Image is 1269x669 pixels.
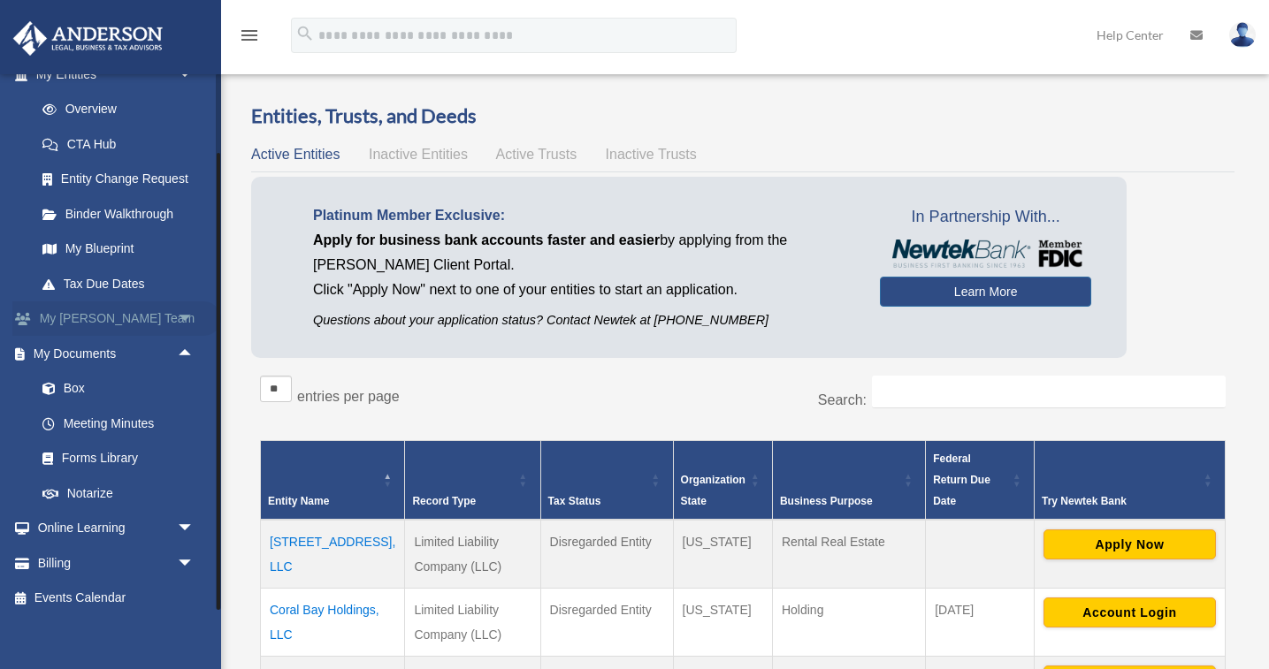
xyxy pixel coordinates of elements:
[251,103,1235,130] h3: Entities, Trusts, and Deeds
[25,196,212,232] a: Binder Walkthrough
[251,147,340,162] span: Active Entities
[818,392,867,407] label: Search:
[880,203,1091,232] span: In Partnership With...
[313,203,853,228] p: Platinum Member Exclusive:
[12,301,221,337] a: My [PERSON_NAME] Teamarrow_drop_down
[880,277,1091,307] a: Learn More
[297,389,400,404] label: entries per page
[412,495,476,507] span: Record Type
[1042,490,1198,512] div: Try Newtek Bank
[772,589,925,657] td: Holding
[239,25,260,46] i: menu
[12,511,221,546] a: Online Learningarrow_drop_down
[313,309,853,331] p: Questions about your application status? Contact Newtek at [PHONE_NUMBER]
[933,452,990,507] span: Federal Return Due Date
[177,336,212,372] span: arrow_drop_up
[606,147,697,162] span: Inactive Trusts
[25,441,221,476] a: Forms Library
[261,441,405,521] th: Entity Name: Activate to invert sorting
[1043,529,1216,559] button: Apply Now
[313,228,853,277] p: by applying from the [PERSON_NAME] Client Portal.
[540,589,673,657] td: Disregarded Entity
[540,520,673,589] td: Disregarded Entity
[369,147,468,162] span: Inactive Entities
[405,441,540,521] th: Record Type: Activate to sort
[313,277,853,302] p: Click "Apply Now" next to one of your entities to start an application.
[1043,604,1216,619] a: Account Login
[261,520,405,589] td: [STREET_ADDRESS], LLC
[177,545,212,582] span: arrow_drop_down
[1229,22,1256,48] img: User Pic
[926,589,1035,657] td: [DATE]
[177,511,212,547] span: arrow_drop_down
[1043,597,1216,627] button: Account Login
[772,441,925,521] th: Business Purpose: Activate to sort
[25,92,203,127] a: Overview
[261,589,405,657] td: Coral Bay Holdings, LLC
[1034,441,1225,521] th: Try Newtek Bank : Activate to sort
[25,162,212,197] a: Entity Change Request
[25,126,212,162] a: CTA Hub
[239,31,260,46] a: menu
[25,232,212,267] a: My Blueprint
[889,239,1082,268] img: NewtekBankLogoSM.png
[681,474,745,507] span: Organization State
[548,495,601,507] span: Tax Status
[496,147,577,162] span: Active Trusts
[177,57,212,93] span: arrow_drop_down
[12,581,221,616] a: Events Calendar
[25,371,221,407] a: Box
[926,441,1035,521] th: Federal Return Due Date: Activate to sort
[295,24,315,43] i: search
[673,589,772,657] td: [US_STATE]
[177,301,212,338] span: arrow_drop_down
[673,520,772,589] td: [US_STATE]
[268,495,329,507] span: Entity Name
[25,475,221,511] a: Notarize
[772,520,925,589] td: Rental Real Estate
[540,441,673,521] th: Tax Status: Activate to sort
[12,545,221,581] a: Billingarrow_drop_down
[673,441,772,521] th: Organization State: Activate to sort
[780,495,873,507] span: Business Purpose
[313,232,660,247] span: Apply for business bank accounts faster and easier
[8,21,168,56] img: Anderson Advisors Platinum Portal
[405,520,540,589] td: Limited Liability Company (LLC)
[25,266,212,301] a: Tax Due Dates
[25,406,221,441] a: Meeting Minutes
[12,336,221,371] a: My Documentsarrow_drop_up
[405,589,540,657] td: Limited Liability Company (LLC)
